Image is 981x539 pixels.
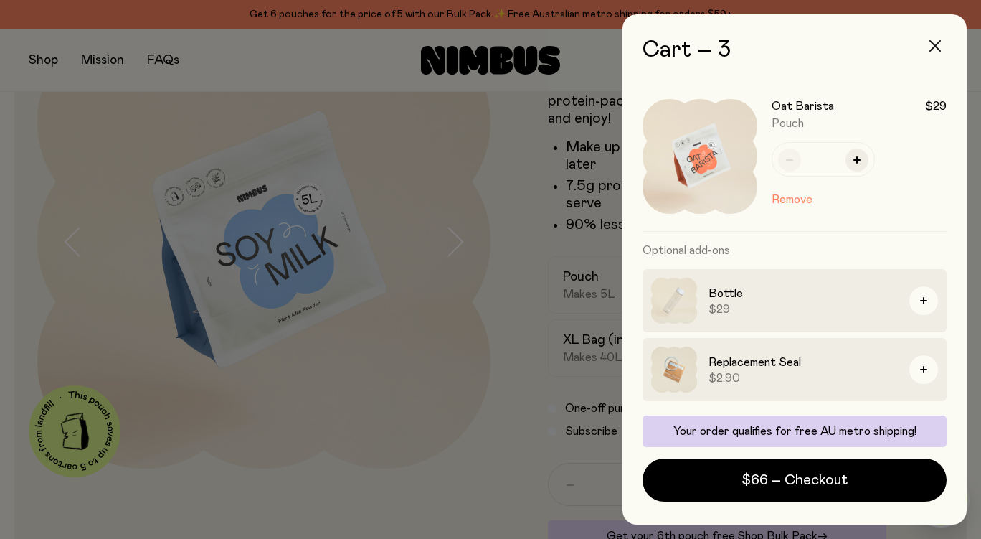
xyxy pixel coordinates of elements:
span: Pouch [772,118,804,129]
span: $66 – Checkout [741,470,848,490]
h3: Bottle [708,285,898,302]
span: $29 [708,302,898,317]
span: $2.90 [708,371,898,385]
h3: Replacement Seal [708,354,898,371]
h2: Cart – 3 [643,37,947,63]
button: $66 – Checkout [643,459,947,502]
p: Your order qualifies for free AU metro shipping! [651,424,938,439]
span: $29 [925,99,947,113]
h3: Oat Barista [772,99,834,113]
h3: Optional add-ons [643,232,947,269]
button: Remove [772,191,812,208]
